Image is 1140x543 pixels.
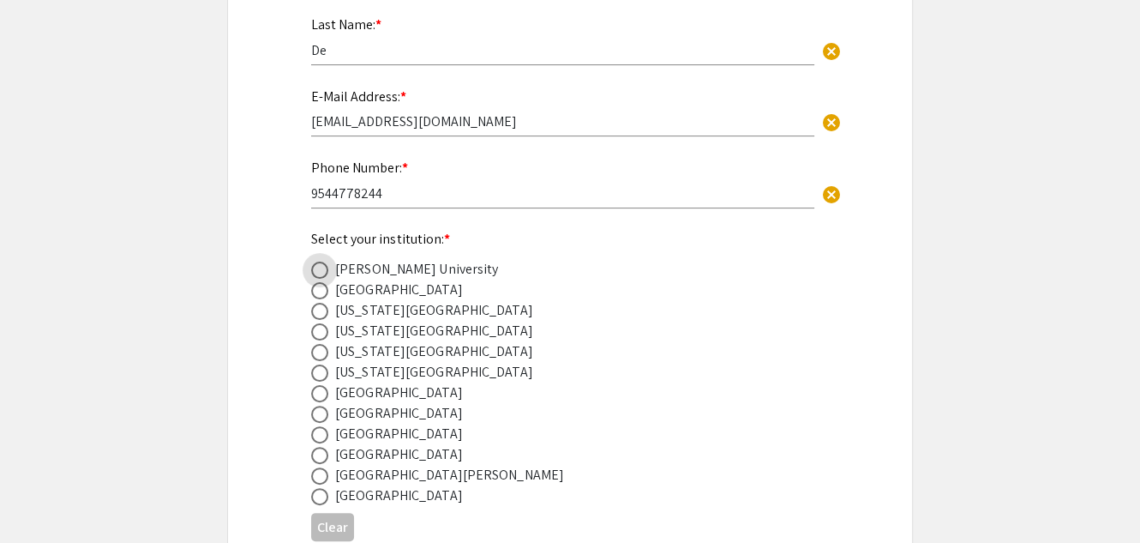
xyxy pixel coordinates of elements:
[335,444,463,465] div: [GEOGRAPHIC_DATA]
[821,112,842,133] span: cancel
[335,341,533,362] div: [US_STATE][GEOGRAPHIC_DATA]
[335,486,463,506] div: [GEOGRAPHIC_DATA]
[814,33,849,67] button: Clear
[335,259,498,280] div: [PERSON_NAME] University
[335,424,463,444] div: [GEOGRAPHIC_DATA]
[335,403,463,424] div: [GEOGRAPHIC_DATA]
[13,466,73,530] iframe: Chat
[335,362,533,383] div: [US_STATE][GEOGRAPHIC_DATA]
[335,383,463,403] div: [GEOGRAPHIC_DATA]
[821,184,842,205] span: cancel
[821,41,842,62] span: cancel
[311,230,451,248] mat-label: Select your institution:
[311,184,814,202] input: Type Here
[814,105,849,139] button: Clear
[311,513,354,541] button: Clear
[814,177,849,211] button: Clear
[311,159,408,177] mat-label: Phone Number:
[311,87,406,106] mat-label: E-Mail Address:
[311,15,381,33] mat-label: Last Name:
[311,112,814,130] input: Type Here
[335,321,533,341] div: [US_STATE][GEOGRAPHIC_DATA]
[335,280,463,300] div: [GEOGRAPHIC_DATA]
[311,41,814,59] input: Type Here
[335,300,533,321] div: [US_STATE][GEOGRAPHIC_DATA]
[335,465,564,486] div: [GEOGRAPHIC_DATA][PERSON_NAME]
